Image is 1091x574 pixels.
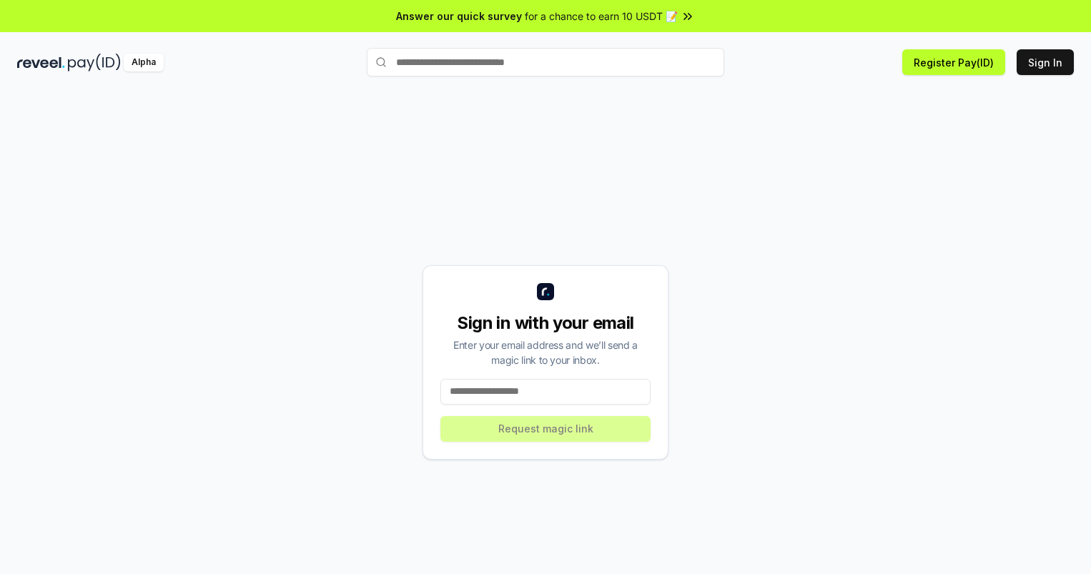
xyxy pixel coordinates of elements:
div: Sign in with your email [440,312,651,335]
span: for a chance to earn 10 USDT 📝 [525,9,678,24]
img: pay_id [68,54,121,71]
div: Alpha [124,54,164,71]
img: reveel_dark [17,54,65,71]
span: Answer our quick survey [396,9,522,24]
div: Enter your email address and we’ll send a magic link to your inbox. [440,337,651,367]
img: logo_small [537,283,554,300]
button: Register Pay(ID) [902,49,1005,75]
button: Sign In [1017,49,1074,75]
